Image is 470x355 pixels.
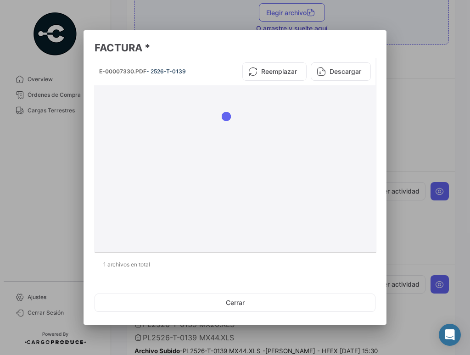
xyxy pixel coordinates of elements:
[242,62,307,81] button: Reemplazar
[95,294,375,312] button: Cerrar
[95,41,375,54] h3: FACTURA *
[146,68,186,75] span: - 2526-T-0139
[311,62,371,81] button: Descargar
[95,253,375,276] div: 1 archivos en total
[99,68,146,75] span: E-00007330.PDF
[439,324,461,346] div: Abrir Intercom Messenger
